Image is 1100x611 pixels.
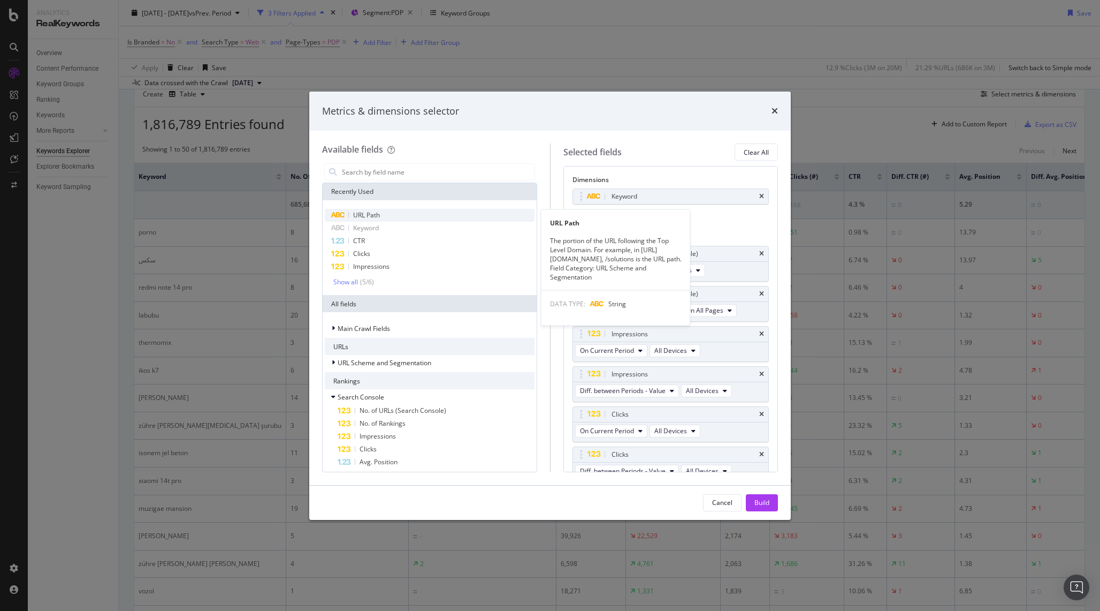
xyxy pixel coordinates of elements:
div: Keyword [612,191,637,202]
div: times [759,451,764,458]
span: URL Scheme and Segmentation [338,358,431,367]
div: times [759,371,764,378]
div: Keywordtimes [572,188,769,205]
div: Cancel [712,498,732,507]
span: Diff. between Periods - Value [580,466,666,476]
span: No. of URLs (Search Console) [360,406,446,415]
button: Diff. between Periods - Value [575,384,679,397]
button: On All Pages [681,304,737,317]
button: Clear All [735,144,778,161]
span: On Current Period [580,426,634,435]
div: Impressions [612,329,648,340]
span: Search Console [338,393,384,402]
div: times [759,331,764,337]
div: URL Path [541,218,690,227]
div: Selected fields [563,146,622,159]
div: ClickstimesOn Current PeriodAll Devices [572,406,769,442]
span: Clicks [360,444,377,454]
button: All Devices [681,465,732,478]
span: CTR [353,236,365,245]
button: On Current Period [575,425,647,437]
span: Clicks [353,249,370,258]
span: All Devices [686,386,719,395]
div: Clicks [612,449,629,460]
span: URL Path [353,210,380,220]
div: Open Intercom Messenger [1064,575,1089,600]
span: Avg. Position [360,457,398,466]
button: All Devices [650,425,700,437]
div: ImpressionstimesDiff. between Periods - ValueAll Devices [572,366,769,402]
div: All fields [323,295,537,312]
div: Available fields [322,144,383,155]
span: DATA TYPE: [550,299,585,308]
div: ( 5 / 6 ) [358,277,374,286]
div: Clear All [744,148,769,157]
span: Keyword [353,223,379,232]
div: times [771,104,778,118]
div: times [759,251,764,257]
div: Build [754,498,769,507]
div: ImpressionstimesOn Current PeriodAll Devices [572,326,769,362]
button: Diff. between Periods - Value [575,465,679,478]
div: The portion of the URL following the Top Level Domain. For example, in [URL][DOMAIN_NAME], /solut... [541,236,690,282]
div: times [759,193,764,200]
div: Metrics & dimensions selector [322,104,459,118]
span: Main Crawl Fields [338,324,390,333]
span: On All Pages [686,306,723,315]
div: URLs [325,338,534,355]
span: All Devices [654,346,687,355]
span: Impressions [360,432,396,441]
div: Recently Used [323,183,537,200]
div: times [759,411,764,418]
span: No. of Rankings [360,419,406,428]
span: String [608,299,626,308]
span: Diff. between Periods - Value [580,386,666,395]
div: Rankings [325,372,534,389]
span: On Current Period [580,346,634,355]
div: Show all [333,278,358,286]
span: All Devices [654,426,687,435]
button: Cancel [703,494,742,511]
input: Search by field name [341,164,534,180]
button: On Current Period [575,344,647,357]
div: times [759,291,764,297]
div: Clicks [612,409,629,420]
button: Build [746,494,778,511]
div: modal [309,92,791,520]
span: All Devices [686,466,719,476]
div: Dimensions [572,175,769,188]
button: All Devices [650,344,700,357]
span: Impressions [353,262,389,271]
button: All Devices [681,384,732,397]
div: Impressions [612,369,648,380]
div: ClickstimesDiff. between Periods - ValueAll Devices [572,447,769,482]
